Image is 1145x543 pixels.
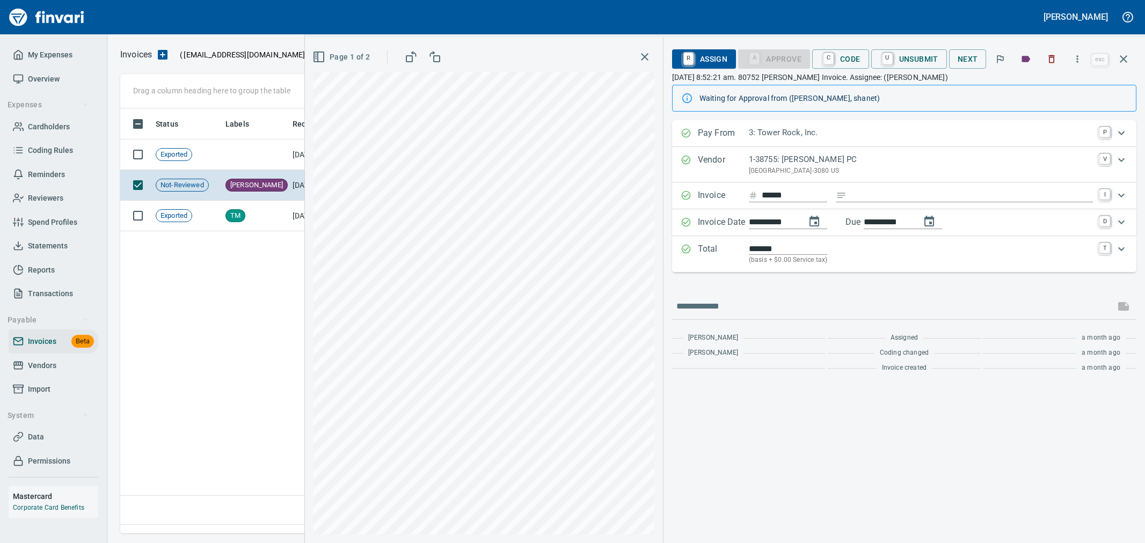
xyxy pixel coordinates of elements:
span: Statements [28,239,68,253]
button: change date [801,209,827,234]
p: Total [698,243,749,266]
button: RAssign [672,49,736,69]
a: Spend Profiles [9,210,98,234]
span: Permissions [28,454,70,468]
span: [PERSON_NAME] [688,333,738,343]
button: Expenses [3,95,93,115]
span: Vendors [28,359,56,372]
span: [PERSON_NAME] [688,348,738,358]
span: Received [293,118,325,130]
span: Unsubmit [880,50,938,68]
p: Invoice [698,189,749,203]
div: Expand [672,120,1136,147]
button: UUnsubmit [871,49,947,69]
svg: Invoice number [749,189,757,202]
button: Page 1 of 2 [310,47,374,67]
button: Upload an Invoice [152,48,173,61]
img: Finvari [6,4,87,30]
button: Next [949,49,987,69]
p: ( ) [173,49,309,60]
span: Transactions [28,287,73,300]
p: Due [845,216,896,229]
button: Discard [1040,47,1063,71]
span: Payable [8,313,89,327]
h5: [PERSON_NAME] [1044,11,1108,23]
svg: Invoice description [836,190,847,201]
a: Vendors [9,354,98,378]
span: Page 1 of 2 [315,50,370,64]
td: [DATE] [288,170,347,201]
a: Corporate Card Benefits [13,504,84,511]
nav: breadcrumb [120,48,152,61]
span: a month ago [1082,363,1120,373]
span: TM [226,211,245,221]
span: Exported [156,150,192,160]
span: Invoices [28,335,56,348]
span: System [8,409,89,422]
span: This records your message into the invoice and notifies anyone mentioned [1111,293,1136,319]
span: Coding Rules [28,144,73,157]
span: Data [28,430,44,444]
span: a month ago [1082,348,1120,358]
button: Payable [3,310,93,330]
span: Status [156,118,178,130]
a: My Expenses [9,43,98,67]
p: Drag a column heading here to group the table [133,85,290,96]
a: U [883,53,893,64]
span: Cardholders [28,120,70,134]
span: [EMAIL_ADDRESS][DOMAIN_NAME] [183,49,306,60]
span: Labels [225,118,263,130]
a: Import [9,377,98,401]
span: Reviewers [28,192,63,205]
a: esc [1092,54,1108,65]
a: R [683,53,694,64]
span: Assigned [891,333,918,343]
a: Statements [9,234,98,258]
h6: Mastercard [13,490,98,502]
span: Next [958,53,978,66]
span: Assign [681,50,727,68]
p: 1-38755: [PERSON_NAME] PC [749,153,1093,166]
a: C [823,53,834,64]
span: Spend Profiles [28,216,77,229]
button: More [1066,47,1089,71]
button: Labels [1014,47,1038,71]
a: Cardholders [9,115,98,139]
span: Status [156,118,192,130]
p: [DATE] 8:52:21 am. 80752 [PERSON_NAME] Invoice. Assignee: ([PERSON_NAME]) [672,72,1136,83]
a: Reviewers [9,186,98,210]
button: Flag [988,47,1012,71]
span: Coding changed [880,348,929,358]
span: Not-Reviewed [156,180,208,190]
span: Beta [71,335,94,348]
span: Expenses [8,98,89,112]
a: D [1099,216,1110,226]
a: Data [9,425,98,449]
a: Permissions [9,449,98,473]
a: Transactions [9,282,98,306]
span: Invoice created [882,363,927,373]
span: Reminders [28,168,65,181]
div: Waiting for Approval from ([PERSON_NAME], shanet) [699,89,1127,108]
p: (basis + $0.00 Service tax) [749,255,1093,266]
a: I [1099,189,1110,200]
button: System [3,406,93,425]
p: Invoice Date [698,216,749,230]
a: V [1099,153,1110,164]
a: T [1099,243,1110,253]
span: Reports [28,263,55,277]
span: Import [28,383,50,396]
button: CCode [812,49,869,69]
p: Vendor [698,153,749,176]
span: My Expenses [28,48,72,62]
span: Exported [156,211,192,221]
p: [GEOGRAPHIC_DATA]-3080 US [749,166,1093,177]
span: Overview [28,72,60,86]
div: Expand [672,236,1136,272]
span: [PERSON_NAME] [226,180,287,190]
button: [PERSON_NAME] [1041,9,1111,25]
a: Coding Rules [9,138,98,163]
div: Expand [672,147,1136,182]
a: Reminders [9,163,98,187]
